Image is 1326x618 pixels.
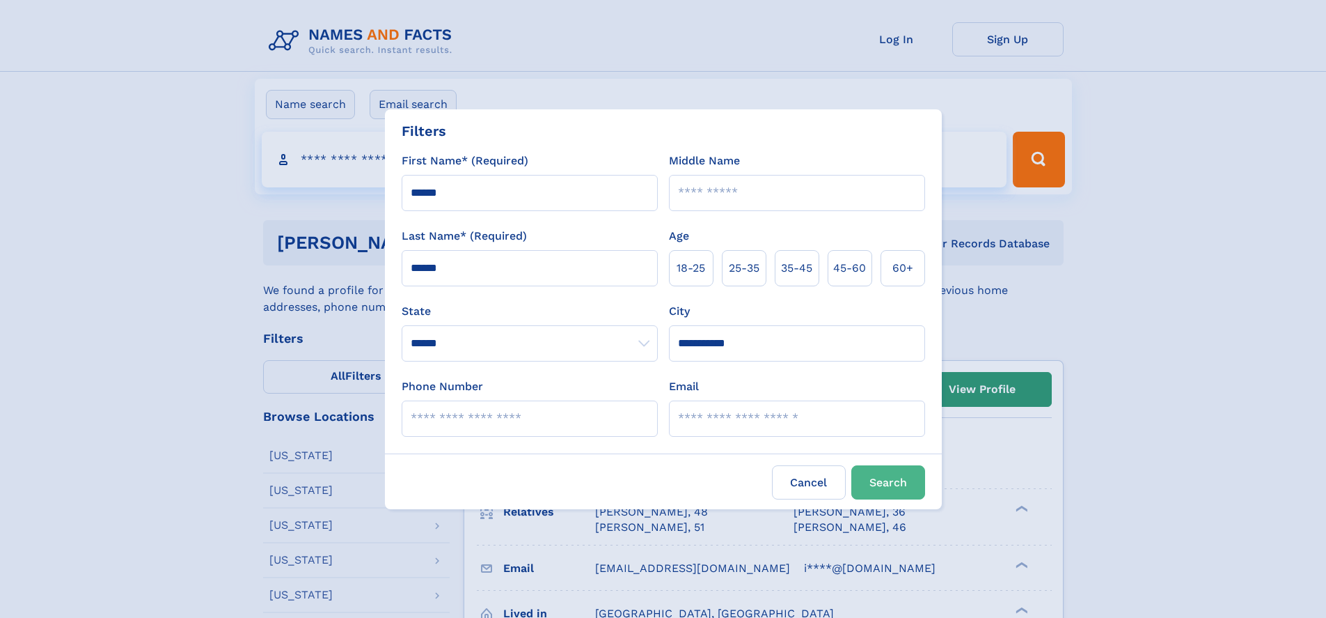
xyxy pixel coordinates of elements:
span: 45‑60 [833,260,866,277]
div: Filters [402,121,446,141]
label: Cancel [772,465,846,500]
label: Phone Number [402,378,483,395]
label: Middle Name [669,153,740,169]
label: State [402,303,658,320]
label: First Name* (Required) [402,153,528,169]
span: 60+ [892,260,913,277]
label: Age [669,228,689,245]
span: 25‑35 [729,260,759,277]
span: 18‑25 [677,260,705,277]
label: Email [669,378,699,395]
label: Last Name* (Required) [402,228,527,245]
button: Search [851,465,925,500]
span: 35‑45 [781,260,812,277]
label: City [669,303,690,320]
